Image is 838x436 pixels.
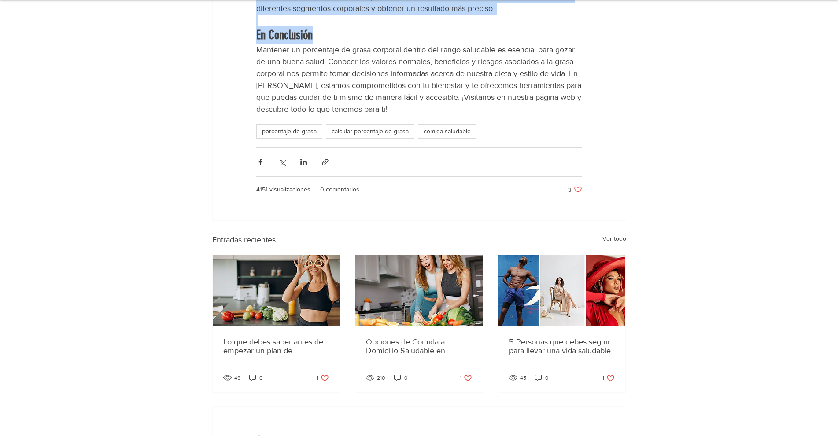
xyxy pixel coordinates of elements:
[602,234,626,246] a: Ver todo
[602,374,615,382] button: Like post
[321,158,329,166] button: Compartir a través de un enlace
[355,255,483,326] img: Opciones de Comida a Domicilio Saludable en Bogotá para una alimentación balanceada
[317,375,321,381] span: 1
[256,28,313,42] span: En Conclusión
[256,124,322,139] a: porcentaje de grasa
[509,337,615,355] a: 5 Personas que debes seguir para llevar una vida saludable
[278,158,286,166] button: Compartir a través de X (Twitter)
[234,374,240,382] span: 49
[326,124,414,139] a: calcular porcentaje de grasa
[223,374,232,382] svg: 49 visualizaciones
[545,374,549,382] span: 0
[787,385,829,427] iframe: Messagebird Livechat Widget
[418,124,476,139] a: comida saludable
[366,337,472,355] a: Opciones de Comida a Domicilio Saludable en [GEOGRAPHIC_DATA] para una alimentación balanceada
[256,185,310,194] div: 4151 visualizaciones
[320,185,359,194] div: 0 comentarios
[320,186,359,193] span: 0 comentarios
[256,158,265,166] button: Compartir a través de Facebook
[568,185,582,194] button: Like post
[366,374,374,382] svg: 210 visualizaciones
[602,375,606,381] span: 1
[299,158,308,166] button: Compartir a través de LinkedIn
[213,255,340,326] img: Lo que debes saber antes de empezar un plan de alimentación
[212,234,276,246] h2: Entradas recientes
[460,374,472,382] button: Like post
[259,374,263,382] span: 0
[460,375,464,381] span: 1
[568,187,574,193] span: 3
[317,374,329,382] button: Like post
[498,255,626,326] img: 5 Personas que debes seguir para llevar una vida saludable
[509,374,517,382] svg: 45 visualizaciones
[256,45,583,114] span: Mantener un porcentaje de grasa corporal dentro del rango saludable es esencial para gozar de una...
[404,374,408,382] span: 0
[520,374,526,382] span: 45
[256,124,582,139] nav: Etiquetas
[223,337,329,355] a: Lo que debes saber antes de empezar un plan de alimentación
[256,186,310,193] span: 4151 visualizaciones
[377,374,385,382] span: 210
